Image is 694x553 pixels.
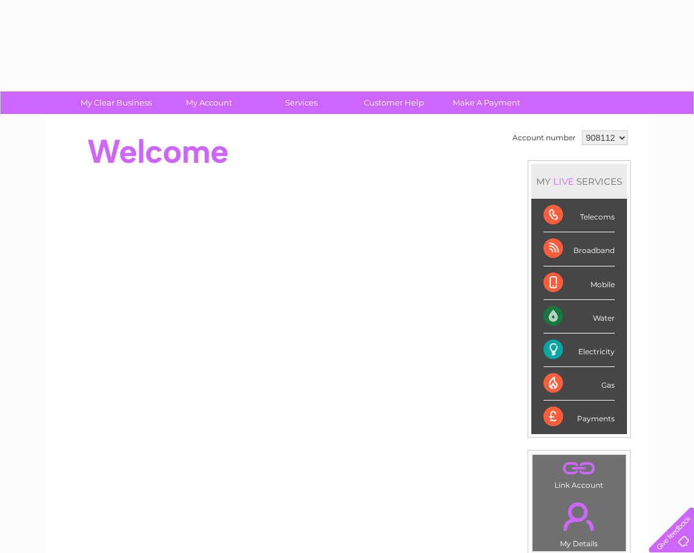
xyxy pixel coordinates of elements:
td: My Details [532,492,626,552]
a: . [536,458,623,479]
div: Mobile [544,266,615,300]
a: Services [251,91,352,114]
div: Telecoms [544,199,615,232]
a: Make A Payment [436,91,537,114]
div: LIVE [551,176,576,187]
a: My Account [158,91,259,114]
div: Payments [544,401,615,433]
div: Electricity [544,334,615,367]
div: Gas [544,367,615,401]
div: Broadband [544,232,615,266]
a: My Clear Business [66,91,166,114]
td: Link Account [532,454,626,493]
div: MY SERVICES [531,164,627,199]
a: Customer Help [344,91,444,114]
a: . [536,495,623,538]
div: Water [544,300,615,334]
td: Account number [509,127,579,148]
